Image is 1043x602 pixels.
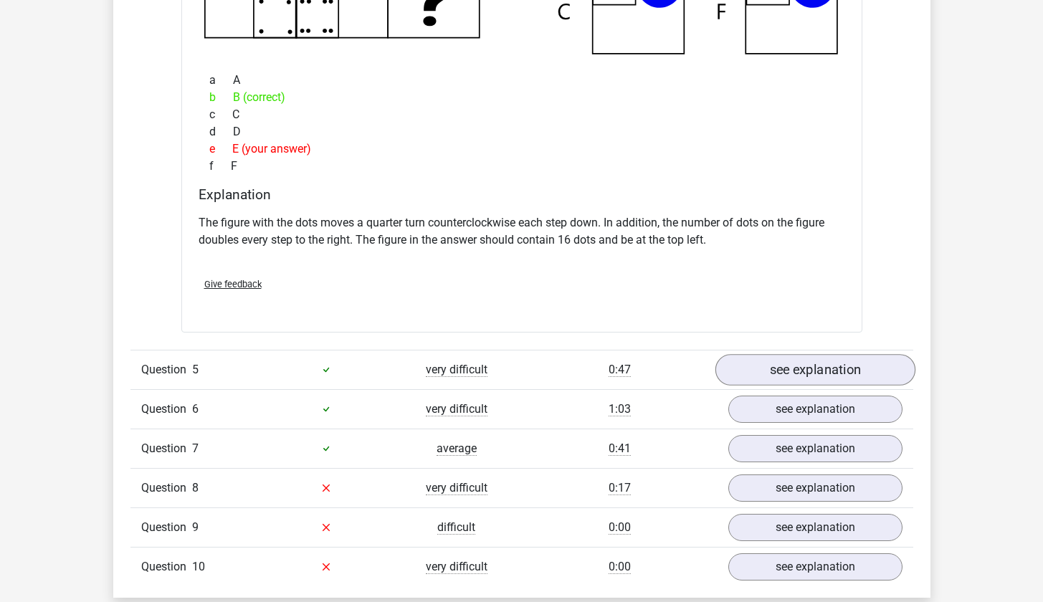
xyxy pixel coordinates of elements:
span: c [209,106,232,123]
span: f [209,158,231,175]
div: F [199,158,845,175]
div: D [199,123,845,140]
a: see explanation [728,396,902,423]
span: 8 [192,481,199,494]
span: b [209,89,233,106]
span: 5 [192,363,199,376]
span: 0:00 [609,560,631,574]
span: 9 [192,520,199,534]
a: see explanation [728,474,902,502]
span: Question [141,519,192,536]
span: Question [141,558,192,575]
span: 10 [192,560,205,573]
span: Question [141,401,192,418]
span: Question [141,479,192,497]
div: C [199,106,845,123]
span: 0:47 [609,363,631,377]
span: e [209,140,232,158]
span: Question [141,361,192,378]
a: see explanation [728,435,902,462]
span: very difficult [426,560,487,574]
span: Question [141,440,192,457]
span: very difficult [426,481,487,495]
span: 6 [192,402,199,416]
span: d [209,123,233,140]
span: difficult [437,520,475,535]
span: average [437,441,477,456]
a: see explanation [728,514,902,541]
div: E (your answer) [199,140,845,158]
a: see explanation [728,553,902,580]
span: a [209,72,233,89]
span: 0:41 [609,441,631,456]
h4: Explanation [199,186,845,203]
div: B (correct) [199,89,845,106]
span: Give feedback [204,279,262,290]
span: very difficult [426,363,487,377]
span: 0:00 [609,520,631,535]
div: A [199,72,845,89]
span: 1:03 [609,402,631,416]
a: see explanation [715,354,915,386]
span: very difficult [426,402,487,416]
span: 7 [192,441,199,455]
p: The figure with the dots moves a quarter turn counterclockwise each step down. In addition, the n... [199,214,845,249]
span: 0:17 [609,481,631,495]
